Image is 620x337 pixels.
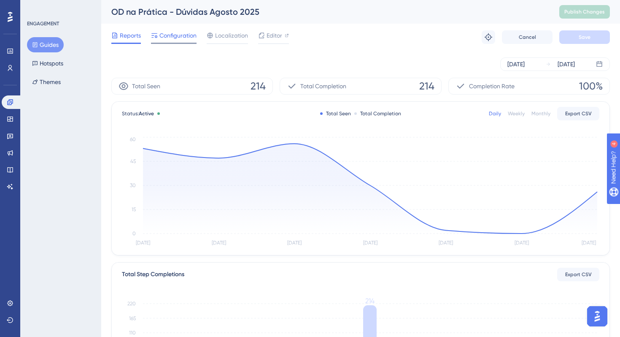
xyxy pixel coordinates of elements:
[508,110,525,117] div: Weekly
[585,304,610,329] iframe: UserGuiding AI Assistant Launcher
[20,2,53,12] span: Need Help?
[515,240,529,246] tspan: [DATE]
[139,111,154,117] span: Active
[132,207,136,212] tspan: 15
[122,269,184,280] div: Total Step Completions
[129,315,136,321] tspan: 165
[132,231,136,236] tspan: 0
[558,59,575,69] div: [DATE]
[127,301,136,307] tspan: 220
[565,271,592,278] span: Export CSV
[582,240,596,246] tspan: [DATE]
[363,240,377,246] tspan: [DATE]
[439,240,453,246] tspan: [DATE]
[130,158,136,164] tspan: 45
[267,30,282,41] span: Editor
[27,56,68,71] button: Hotspots
[27,74,66,90] button: Themes
[565,110,592,117] span: Export CSV
[136,240,150,246] tspan: [DATE]
[130,182,136,188] tspan: 30
[300,81,346,91] span: Total Completion
[159,30,197,41] span: Configuration
[129,330,136,336] tspan: 110
[120,30,141,41] span: Reports
[507,59,525,69] div: [DATE]
[557,107,599,120] button: Export CSV
[559,5,610,19] button: Publish Changes
[557,268,599,281] button: Export CSV
[212,240,226,246] tspan: [DATE]
[579,34,590,41] span: Save
[502,30,553,44] button: Cancel
[111,6,538,18] div: OD na Prática - Dúvidas Agosto 2025
[354,110,401,117] div: Total Completion
[531,110,550,117] div: Monthly
[59,4,61,11] div: 4
[320,110,351,117] div: Total Seen
[559,30,610,44] button: Save
[519,34,536,41] span: Cancel
[27,37,64,52] button: Guides
[27,20,59,27] div: ENGAGEMENT
[287,240,302,246] tspan: [DATE]
[365,297,375,305] tspan: 214
[215,30,248,41] span: Localization
[489,110,501,117] div: Daily
[132,81,160,91] span: Total Seen
[122,110,154,117] span: Status:
[251,79,266,93] span: 214
[469,81,515,91] span: Completion Rate
[419,79,434,93] span: 214
[564,8,605,15] span: Publish Changes
[130,136,136,142] tspan: 60
[579,79,603,93] span: 100%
